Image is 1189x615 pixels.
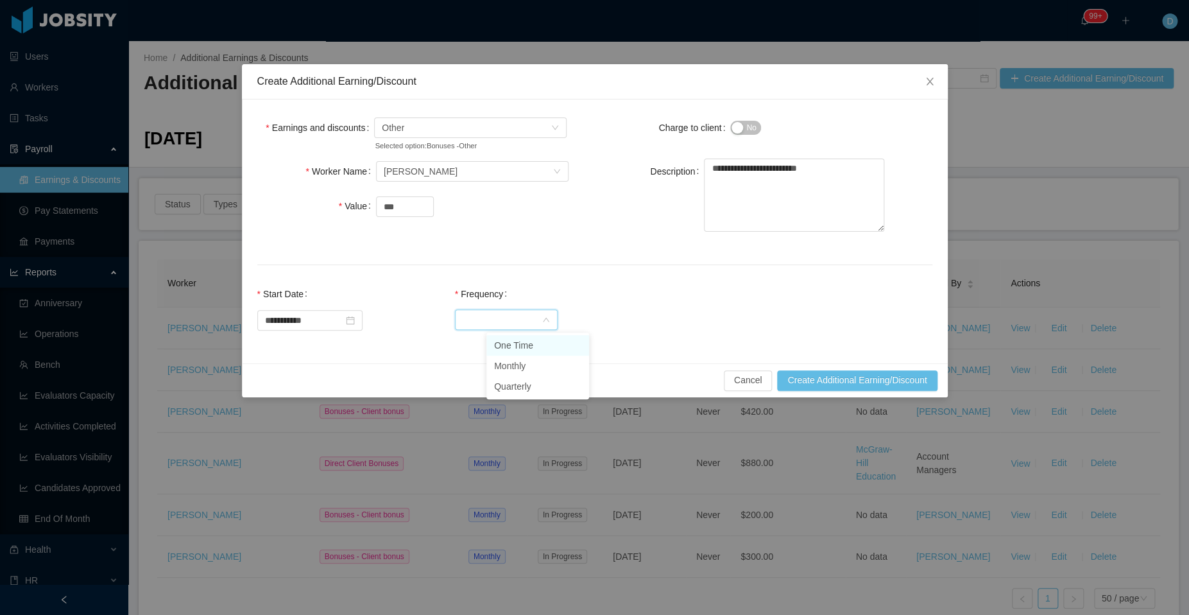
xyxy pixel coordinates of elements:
[551,124,559,133] i: icon: down
[257,289,312,299] label: Start Date
[257,74,932,89] div: Create Additional Earning/Discount
[730,121,760,135] button: Charge to client
[704,159,884,232] textarea: Description
[339,201,376,211] label: Value
[375,141,538,152] small: Selected option: Bonuses - Other
[925,76,935,87] i: icon: close
[912,64,948,100] button: Close
[542,316,550,325] i: icon: down
[266,123,374,133] label: Earnings and discounts
[305,166,375,177] label: Worker Name
[382,118,404,137] span: Other
[777,370,937,391] button: Create Additional Earning/Discount
[346,316,355,325] i: icon: calendar
[650,166,704,177] label: Description
[486,356,589,376] li: Monthly
[384,162,458,181] div: Rafael Waterkemper
[486,335,589,356] li: One Time
[377,197,433,216] input: Value
[746,121,756,134] span: No
[724,370,773,391] button: Cancel
[455,289,513,299] label: Frequency
[658,123,730,133] label: Charge to client
[486,376,589,397] li: Quarterly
